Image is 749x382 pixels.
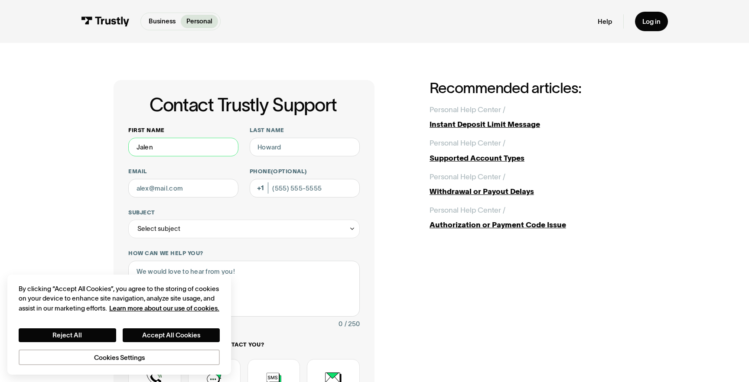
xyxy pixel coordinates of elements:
[430,171,635,197] a: Personal Help Center /Withdrawal or Payout Delays
[635,12,668,31] a: Log in
[128,220,359,238] div: Select subject
[128,168,238,175] label: Email
[430,137,505,149] div: Personal Help Center /
[430,204,505,216] div: Personal Help Center /
[250,138,360,156] input: Howard
[642,17,661,26] div: Log in
[430,204,635,230] a: Personal Help Center /Authorization or Payment Code Issue
[128,341,359,348] label: How would you like us to contact you?
[19,350,220,365] button: Cookies Settings
[109,304,219,312] a: More information about your privacy, opens in a new tab
[250,126,360,134] label: Last name
[181,15,218,28] a: Personal
[149,16,176,26] p: Business
[339,318,342,330] div: 0
[127,95,359,115] h1: Contact Trustly Support
[430,119,635,130] div: Instant Deposit Limit Message
[250,168,360,175] label: Phone
[430,104,505,115] div: Personal Help Center /
[128,179,238,197] input: alex@mail.com
[430,186,635,197] div: Withdrawal or Payout Delays
[430,80,635,97] h2: Recommended articles:
[19,284,220,366] div: Privacy
[430,219,635,230] div: Authorization or Payment Code Issue
[128,249,359,257] label: How can we help you?
[143,15,181,28] a: Business
[271,168,306,175] span: (Optional)
[430,152,635,164] div: Supported Account Types
[19,284,220,314] div: By clicking “Accept All Cookies”, you agree to the storing of cookies on your device to enhance s...
[19,328,116,342] button: Reject All
[128,138,238,156] input: Alex
[345,318,360,330] div: / 250
[250,179,360,197] input: (555) 555-5555
[81,16,130,27] img: Trustly Logo
[7,275,231,375] div: Cookie banner
[128,126,238,134] label: First name
[123,328,220,342] button: Accept All Cookies
[598,17,612,26] a: Help
[137,223,180,234] div: Select subject
[430,104,635,130] a: Personal Help Center /Instant Deposit Limit Message
[128,209,359,216] label: Subject
[186,16,212,26] p: Personal
[430,171,505,182] div: Personal Help Center /
[430,137,635,163] a: Personal Help Center /Supported Account Types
